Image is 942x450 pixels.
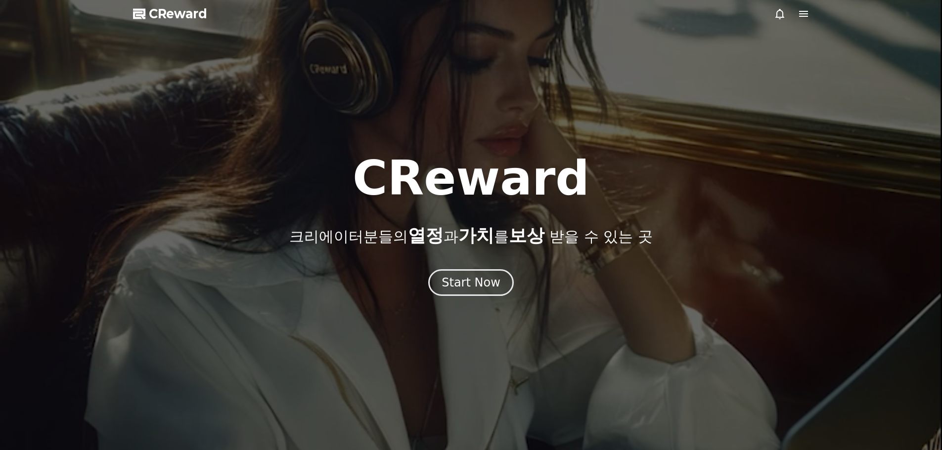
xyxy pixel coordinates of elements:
p: 크리에이터분들의 과 를 받을 수 있는 곳 [289,226,652,245]
span: CReward [149,6,207,22]
span: 가치 [458,225,494,245]
span: 보상 [509,225,544,245]
a: Start Now [428,279,514,288]
span: 열정 [408,225,444,245]
div: Start Now [442,275,500,290]
button: Start Now [428,269,514,296]
h1: CReward [353,155,589,202]
a: CReward [133,6,207,22]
